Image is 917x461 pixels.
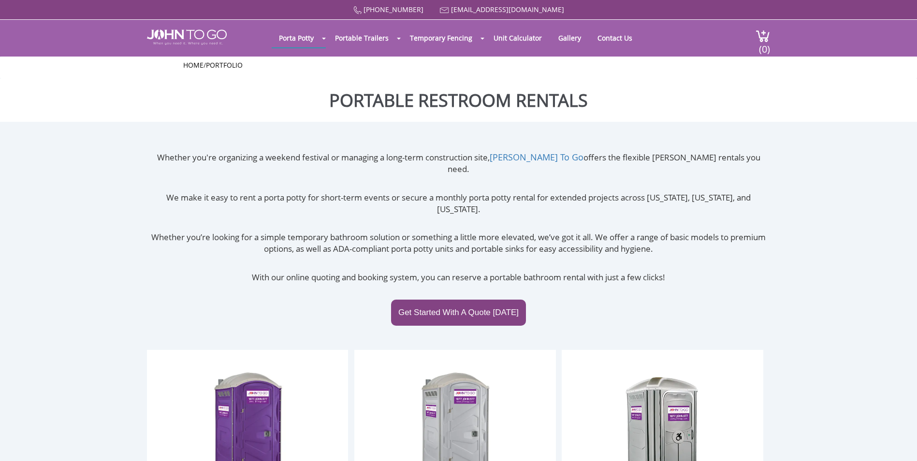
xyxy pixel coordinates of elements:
[490,151,583,163] a: [PERSON_NAME] To Go
[440,7,449,14] img: Mail
[756,29,770,43] img: cart a
[147,29,227,45] img: JOHN to go
[878,422,917,461] button: Live Chat
[206,60,243,70] a: Portfolio
[353,6,362,14] img: Call
[590,29,640,47] a: Contact Us
[403,29,480,47] a: Temporary Fencing
[758,35,770,56] span: (0)
[364,5,423,14] a: [PHONE_NUMBER]
[328,29,396,47] a: Portable Trailers
[183,60,204,70] a: Home
[551,29,588,47] a: Gallery
[147,151,770,175] p: Whether you're organizing a weekend festival or managing a long-term construction site, offers th...
[272,29,321,47] a: Porta Potty
[451,5,564,14] a: [EMAIL_ADDRESS][DOMAIN_NAME]
[391,300,526,326] a: Get Started With A Quote [DATE]
[183,60,734,70] ul: /
[486,29,549,47] a: Unit Calculator
[147,192,770,216] p: We make it easy to rent a porta potty for short-term events or secure a monthly porta potty renta...
[147,272,770,283] p: With our online quoting and booking system, you can reserve a portable bathroom rental with just ...
[147,231,770,255] p: Whether you’re looking for a simple temporary bathroom solution or something a little more elevat...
